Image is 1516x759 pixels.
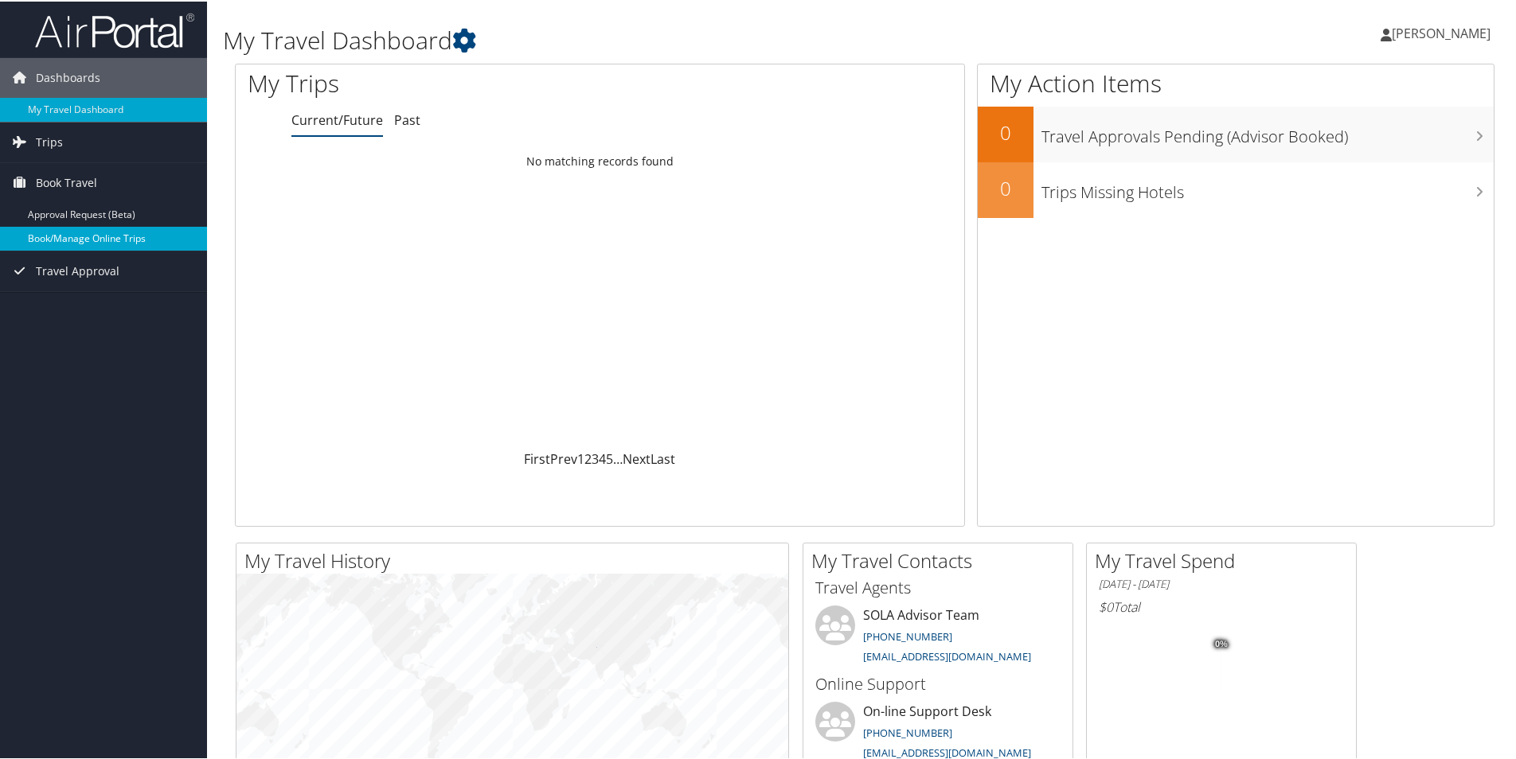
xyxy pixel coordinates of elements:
span: … [613,449,623,466]
a: Past [394,110,420,127]
a: 3 [592,449,599,466]
tspan: 0% [1215,638,1228,648]
h3: Travel Agents [815,575,1061,597]
h6: [DATE] - [DATE] [1099,575,1344,590]
h1: My Travel Dashboard [223,22,1079,56]
h1: My Trips [248,65,649,99]
td: No matching records found [236,146,964,174]
a: [EMAIL_ADDRESS][DOMAIN_NAME] [863,744,1031,758]
a: 4 [599,449,606,466]
h3: Travel Approvals Pending (Advisor Booked) [1041,116,1494,146]
a: [PERSON_NAME] [1381,8,1506,56]
span: [PERSON_NAME] [1392,23,1491,41]
a: [EMAIL_ADDRESS][DOMAIN_NAME] [863,648,1031,662]
a: 5 [606,449,613,466]
li: SOLA Advisor Team [807,604,1069,669]
h2: My Travel Spend [1095,546,1356,573]
span: Dashboards [36,56,100,96]
span: Book Travel [36,162,97,201]
h3: Trips Missing Hotels [1041,172,1494,202]
span: $0 [1099,597,1113,614]
a: 0Trips Missing Hotels [978,161,1494,216]
a: Next [623,449,651,466]
h3: Online Support [815,671,1061,694]
a: Current/Future [291,110,383,127]
span: Travel Approval [36,250,119,290]
a: 0Travel Approvals Pending (Advisor Booked) [978,105,1494,161]
h2: 0 [978,118,1033,145]
a: First [524,449,550,466]
a: [PHONE_NUMBER] [863,628,952,642]
h1: My Action Items [978,65,1494,99]
a: [PHONE_NUMBER] [863,724,952,738]
h2: My Travel History [244,546,788,573]
a: 2 [584,449,592,466]
img: airportal-logo.png [35,10,194,48]
a: Prev [550,449,577,466]
h6: Total [1099,597,1344,614]
h2: 0 [978,173,1033,200]
h2: My Travel Contacts [811,546,1073,573]
a: 1 [577,449,584,466]
a: Last [651,449,675,466]
span: Trips [36,121,63,161]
